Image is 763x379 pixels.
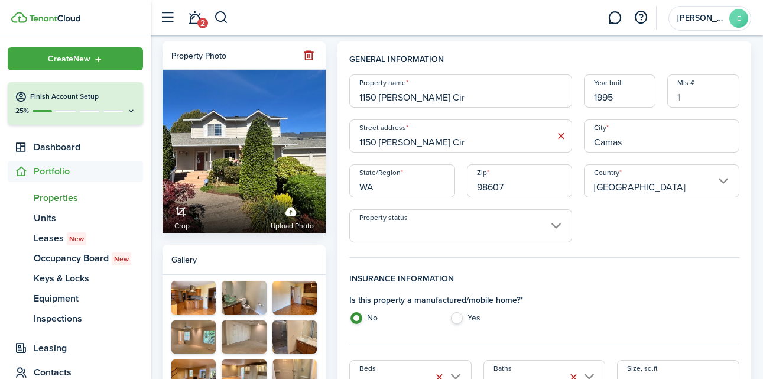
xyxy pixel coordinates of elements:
span: Portfolio [34,164,143,179]
img: TenantCloud [11,12,27,23]
a: LeasesNew [8,228,143,248]
span: Occupancy Board [34,251,143,265]
span: Crop [174,220,190,232]
a: Keys & Locks [8,268,143,289]
span: Gallery [171,254,197,266]
div: Property photo [171,50,226,62]
img: TenantCloud [29,15,80,22]
button: Open sidebar [156,7,178,29]
button: Finish Account Setup25% [8,82,143,125]
label: Yes [450,312,538,330]
span: Emily [677,14,725,22]
span: Equipment [34,291,143,306]
p: 25% [15,106,30,116]
button: Remove file [300,47,317,64]
h4: General information [349,53,739,74]
a: Properties [8,188,143,208]
img: IMG_7060.jpg [171,281,216,315]
button: Open resource center [631,8,651,28]
h4: Insurance information [349,273,739,294]
a: Equipment [8,289,143,309]
span: Leasing [34,341,143,355]
input: 1 [667,74,739,108]
span: Upload photo [271,220,314,232]
input: Start typing the address and then select from the dropdown [349,119,572,153]
img: IMG_7055.jpg [272,320,317,354]
h4: Is this property a manufactured/mobile home? * [349,294,538,306]
span: Create New [48,55,90,63]
span: 2 [197,18,208,28]
span: Leases [34,231,143,245]
img: IMG_7074.jpg [222,281,266,315]
button: Open menu [8,47,143,70]
a: Units [8,208,143,228]
a: Messaging [603,3,626,33]
a: Occupancy BoardNew [8,248,143,268]
a: Inspections [8,309,143,329]
h4: Finish Account Setup [30,92,136,102]
span: New [114,254,129,264]
button: Search [214,8,229,28]
label: Upload photo [271,200,314,232]
label: No [349,312,438,330]
avatar-text: E [729,9,748,28]
span: Inspections [34,312,143,326]
span: Dashboard [34,140,143,154]
img: IMG_7070.jpg [272,281,317,315]
img: IMG_7076.jpg [171,320,216,354]
img: IMG_7077.jpg [222,320,266,354]
a: Notifications [183,3,206,33]
span: Properties [34,191,143,205]
span: Units [34,211,143,225]
span: Keys & Locks [34,271,143,286]
a: Crop [174,200,190,232]
span: New [69,234,84,244]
